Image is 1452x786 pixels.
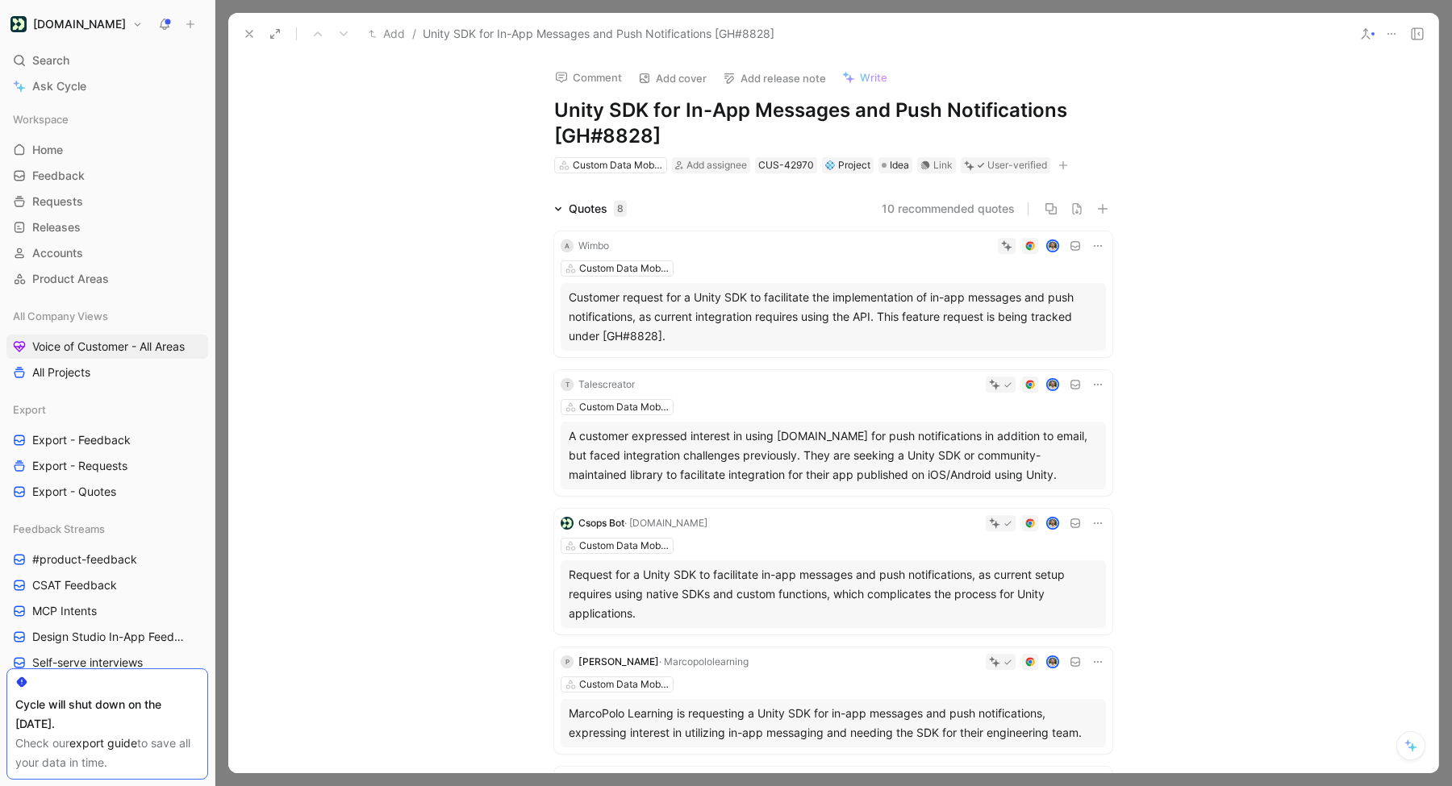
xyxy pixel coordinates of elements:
[6,304,208,328] div: All Company Views
[69,736,137,750] a: export guide
[32,484,116,500] span: Export - Quotes
[825,160,835,170] img: 💠
[6,304,208,385] div: All Company ViewsVoice of Customer - All AreasAll Projects
[15,695,199,734] div: Cycle will shut down on the [DATE].
[569,199,627,218] div: Quotes
[624,517,707,529] span: · [DOMAIN_NAME]
[6,397,208,422] div: Export
[1048,380,1058,390] img: avatar
[578,517,624,529] span: Csops Bot
[412,24,416,44] span: /
[365,24,409,44] button: Add
[578,376,635,393] div: Talescreator
[6,428,208,452] a: Export - Feedback
[6,267,208,291] a: Product Areas
[32,142,63,158] span: Home
[6,480,208,504] a: Export - Quotes
[561,517,574,530] img: logo
[6,573,208,597] a: CSAT Feedback
[32,603,97,619] span: MCP Intents
[13,521,105,537] span: Feedback Streams
[6,360,208,385] a: All Projects
[987,157,1047,173] div: User-verified
[6,517,208,541] div: Feedback Streams
[32,655,143,671] span: Self-serve interviews
[758,157,814,173] div: CUS-42970
[716,67,833,89] button: Add release note
[32,432,131,448] span: Export - Feedback
[548,199,633,218] div: Quotes8
[6,454,208,478] a: Export - Requests
[32,339,185,355] span: Voice of Customer - All Areas
[32,219,81,235] span: Releases
[6,397,208,504] div: ExportExport - FeedbackExport - RequestsExport - Quotes
[561,378,574,391] div: T
[6,241,208,265] a: Accounts
[579,538,670,554] div: Custom Data Mobile Integrations
[6,189,208,214] a: Requests
[6,48,208,73] div: Search
[631,67,714,89] button: Add cover
[32,245,83,261] span: Accounts
[561,239,574,252] div: A
[825,157,870,173] div: Project
[10,16,27,32] img: Customer.io
[6,215,208,239] a: Releases
[659,655,749,667] span: · Marcopololearning
[835,66,895,89] button: Write
[6,625,208,649] a: Design Studio In-App Feedback
[13,111,69,127] span: Workspace
[579,399,670,415] div: Custom Data Mobile Integrations
[890,157,909,173] span: Idea
[32,271,109,287] span: Product Areas
[548,66,629,89] button: Comment
[13,308,108,324] span: All Company Views
[933,157,953,173] div: Link
[6,547,208,572] a: #product-feedback
[614,201,627,217] div: 8
[554,98,1112,149] h1: Unity SDK for In-App Messages and Push Notifications [GH#8828]
[6,107,208,131] div: Workspace
[686,159,747,171] span: Add assignee
[1048,518,1058,529] img: avatar
[6,164,208,188] a: Feedback
[569,704,1098,742] div: MarcoPolo Learning is requesting a Unity SDK for in-app messages and push notifications, expressi...
[6,74,208,98] a: Ask Cycle
[561,655,574,668] div: P
[579,676,670,692] div: Custom Data Mobile Integrations
[882,199,1015,218] button: 10 recommended quotes
[32,577,117,593] span: CSAT Feedback
[1048,241,1058,252] img: avatar
[33,17,126,31] h1: [DOMAIN_NAME]
[569,288,1098,346] div: Customer request for a Unity SDK to facilitate the implementation of in-app messages and push not...
[32,193,83,210] span: Requests
[423,24,774,44] span: Unity SDK for In-App Messages and Push Notifications [GH#8828]
[32,168,85,184] span: Feedback
[6,138,208,162] a: Home
[6,13,147,35] button: Customer.io[DOMAIN_NAME]
[1048,657,1058,667] img: avatar
[569,565,1098,623] div: Request for a Unity SDK to facilitate in-app messages and push notifications, as current setup re...
[6,599,208,623] a: MCP Intents
[878,157,912,173] div: Idea
[578,655,659,667] span: [PERSON_NAME]
[32,458,127,474] span: Export - Requests
[32,551,137,568] span: #product-feedback
[32,51,69,70] span: Search
[6,651,208,675] a: Self-serve interviews
[15,734,199,772] div: Check our to save all your data in time.
[569,426,1098,484] div: A customer expressed interest in using [DOMAIN_NAME] for push notifications in addition to email,...
[578,238,609,254] div: Wimbo
[32,629,187,645] span: Design Studio In-App Feedback
[579,260,670,277] div: Custom Data Mobile Integrations
[6,335,208,359] a: Voice of Customer - All Areas
[13,401,46,418] span: Export
[822,157,874,173] div: 💠Project
[32,77,86,96] span: Ask Cycle
[573,157,663,173] div: Custom Data Mobile Integrations
[860,70,887,85] span: Write
[32,364,90,381] span: All Projects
